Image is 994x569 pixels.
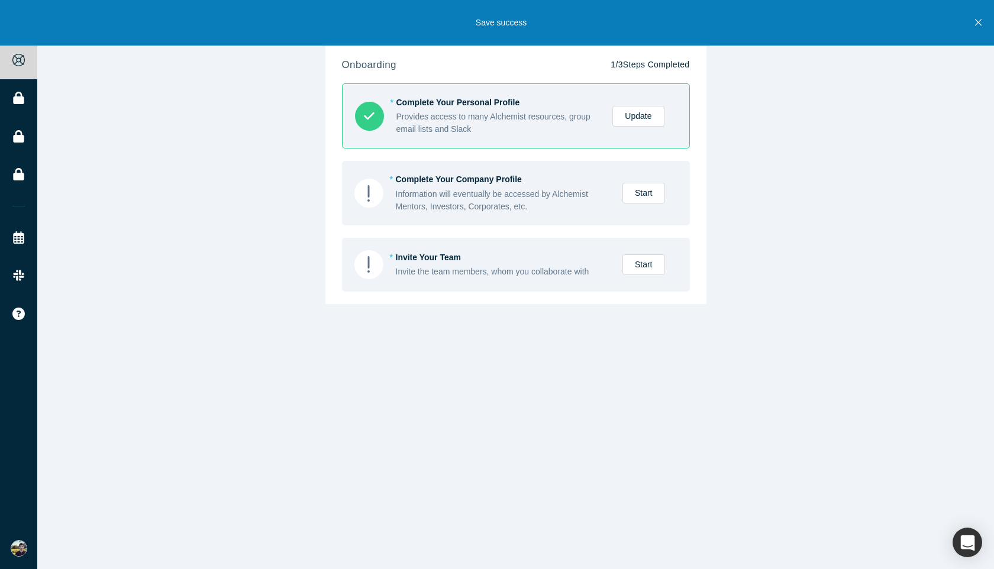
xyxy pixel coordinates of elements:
[342,59,396,70] strong: onboarding
[396,96,601,109] div: Complete Your Personal Profile
[11,540,27,557] img: Asilbek Ashurov's Account
[622,254,665,275] a: Start
[396,111,601,135] div: Provides access to many Alchemist resources, group email lists and Slack
[476,17,527,29] p: Save success
[396,266,610,278] div: Invite the team members, whom you collaborate with
[396,173,610,186] div: Complete Your Company Profile
[622,183,665,203] a: Start
[396,251,610,264] div: Invite Your Team
[611,59,689,71] p: 1 / 3 Steps Completed
[396,188,610,213] div: Information will eventually be accessed by Alchemist Mentors, Investors, Corporates, etc.
[612,106,664,127] a: Update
